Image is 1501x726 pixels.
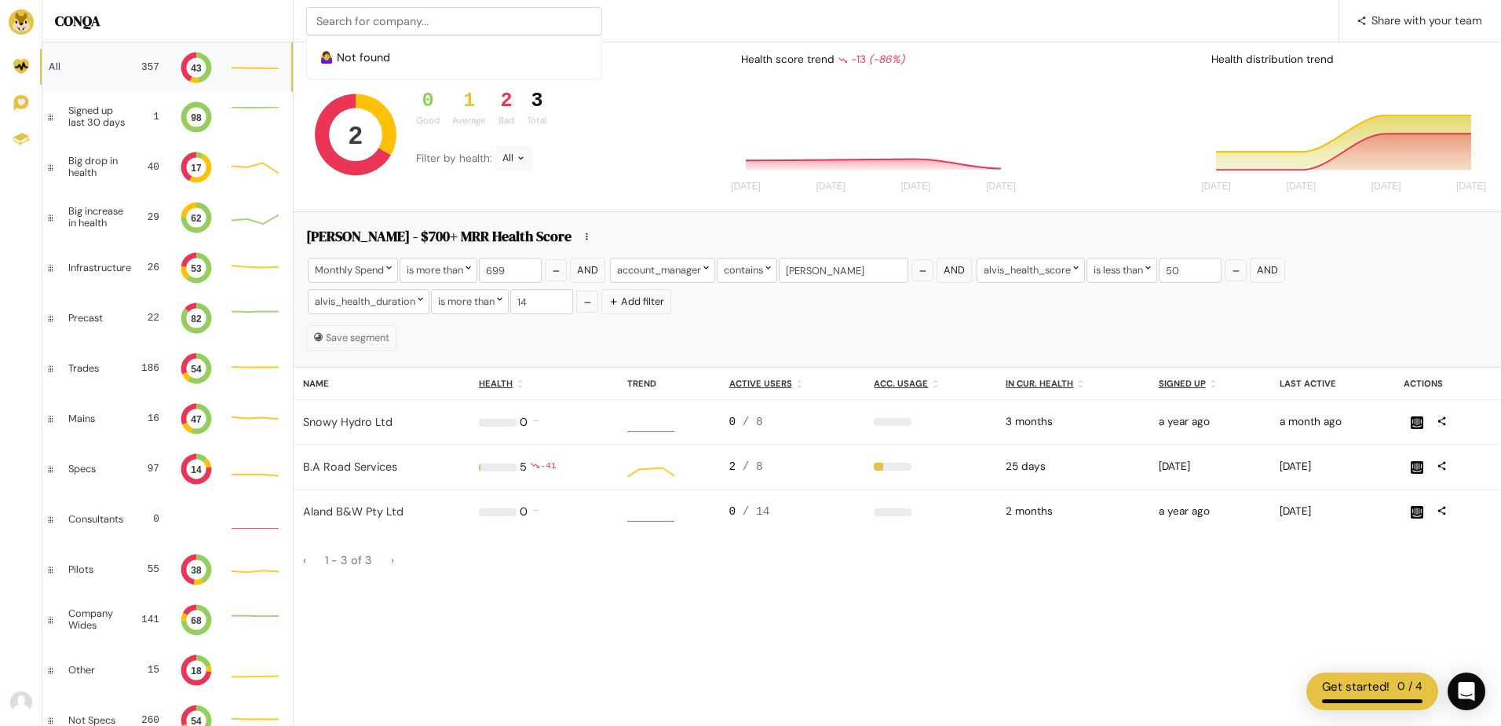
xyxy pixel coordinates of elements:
[303,460,397,474] a: B.A Road Services
[42,192,293,243] a: Big increase in health 29 62
[68,715,122,726] div: Not Specs
[143,210,159,225] div: 29
[68,313,122,324] div: Precast
[134,562,159,577] div: 55
[144,109,159,124] div: 1
[1397,678,1422,696] div: 0 / 4
[134,310,159,325] div: 22
[68,105,131,128] div: Signed up last 30 days
[743,416,763,428] span: / 8
[874,508,987,516] div: 0%
[1006,414,1139,430] div: 2025-05-25 10:00pm
[416,90,440,113] div: 0
[68,665,122,676] div: Other
[874,378,928,389] u: Acc. Usage
[1371,181,1401,192] tspan: [DATE]
[68,262,131,273] div: Infrastructure
[1322,678,1390,696] div: Get started!
[10,691,32,713] img: Avatar
[306,7,602,35] input: Search for company...
[365,553,372,567] span: 3
[838,52,904,68] div: -13
[452,114,486,127] div: Average
[400,258,477,282] div: is more than
[68,608,127,631] div: Company Wides
[1448,673,1485,710] div: Open Intercom Messenger
[986,181,1016,192] tspan: [DATE]
[351,553,362,567] span: of
[136,511,159,526] div: 0
[816,181,845,192] tspan: [DATE]
[729,378,792,389] u: Active users
[527,90,547,113] div: 3
[416,114,440,127] div: Good
[1456,181,1486,192] tspan: [DATE]
[42,42,293,92] a: All 357 43
[520,459,527,476] div: 5
[1086,258,1157,282] div: is less than
[729,414,856,431] div: 0
[9,9,34,35] img: Brand
[601,289,671,313] button: Add filter
[1280,459,1386,475] div: 2025-08-04 03:20pm
[900,181,930,192] tspan: [DATE]
[55,13,280,30] h5: CONQA
[1159,504,1261,519] div: 2024-05-15 11:21am
[42,142,293,192] a: Big drop in health 40 17
[303,415,393,429] a: Snowy Hydro Ltd
[527,114,547,127] div: Total
[68,206,130,229] div: Big increase in health
[134,60,159,75] div: 357
[68,464,122,475] div: Specs
[134,411,159,426] div: 16
[540,459,557,476] div: -41
[452,90,486,113] div: 1
[937,258,972,282] button: And
[1006,504,1139,519] div: 2025-06-15 10:00pm
[141,159,159,174] div: 40
[68,564,122,575] div: Pilots
[1201,181,1231,192] tspan: [DATE]
[134,662,159,677] div: 15
[495,146,533,171] div: All
[1006,378,1073,389] u: In cur. health
[869,53,904,66] i: (-86%)
[306,325,396,350] button: Save segment
[1280,414,1386,430] div: 2025-07-18 01:18pm
[874,463,987,471] div: 25%
[729,504,856,521] div: 0
[1199,46,1495,74] div: Health distribution trend
[729,46,1024,74] div: Health score trend
[341,553,351,567] span: 3
[308,258,398,282] div: Monthly Spend
[729,459,856,476] div: 2
[1286,181,1316,192] tspan: [DATE]
[308,289,429,313] div: alvis_health_duration
[68,363,122,374] div: Trades
[1159,459,1261,475] div: 2024-11-01 03:01pm
[717,258,777,282] div: contains
[1257,263,1278,277] span: And
[1280,504,1386,519] div: 2025-07-21 08:07am
[499,90,514,113] div: 2
[977,258,1085,282] div: alvis_health_score
[431,289,509,313] div: is more than
[42,394,293,444] a: Mains 16 47
[306,228,572,250] h5: [PERSON_NAME] - $700+ MRR Health Score
[68,156,128,178] div: Big drop in health
[499,114,514,127] div: Bad
[42,645,293,695] a: Other 15 18
[68,413,122,424] div: Mains
[140,612,159,627] div: 141
[1250,258,1285,282] button: And
[731,181,761,192] tspan: [DATE]
[743,460,763,473] span: / 8
[570,258,605,282] button: And
[325,553,331,567] span: 1
[520,504,528,521] div: 0
[306,35,602,79] div: 🤷‍♀️ Not found
[134,461,159,476] div: 97
[294,547,1501,574] nav: page navigation
[42,544,293,595] a: Pilots 55 38
[520,414,528,431] div: 0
